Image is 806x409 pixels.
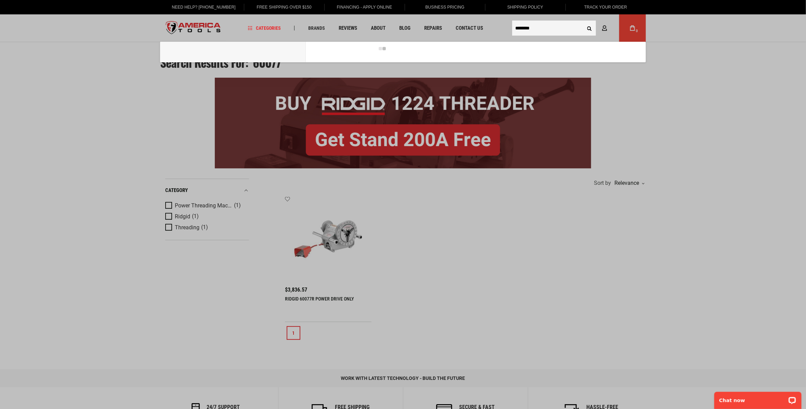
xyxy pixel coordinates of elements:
a: Brands [305,24,328,33]
iframe: LiveChat chat widget [710,387,806,409]
span: Categories [248,26,281,30]
span: Brands [308,26,325,30]
a: Categories [245,24,284,33]
button: Search [583,22,596,35]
